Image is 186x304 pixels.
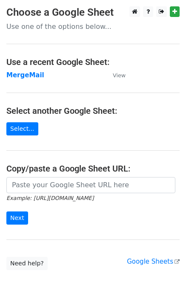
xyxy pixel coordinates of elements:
a: MergeMail [6,71,44,79]
h4: Use a recent Google Sheet: [6,57,180,67]
input: Next [6,211,28,225]
h4: Select another Google Sheet: [6,106,180,116]
a: View [104,71,126,79]
small: View [113,72,126,79]
h3: Choose a Google Sheet [6,6,180,19]
a: Select... [6,122,38,135]
a: Need help? [6,257,48,270]
p: Use one of the options below... [6,22,180,31]
input: Paste your Google Sheet URL here [6,177,175,193]
a: Google Sheets [127,258,180,265]
h4: Copy/paste a Google Sheet URL: [6,163,180,174]
small: Example: [URL][DOMAIN_NAME] [6,195,94,201]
